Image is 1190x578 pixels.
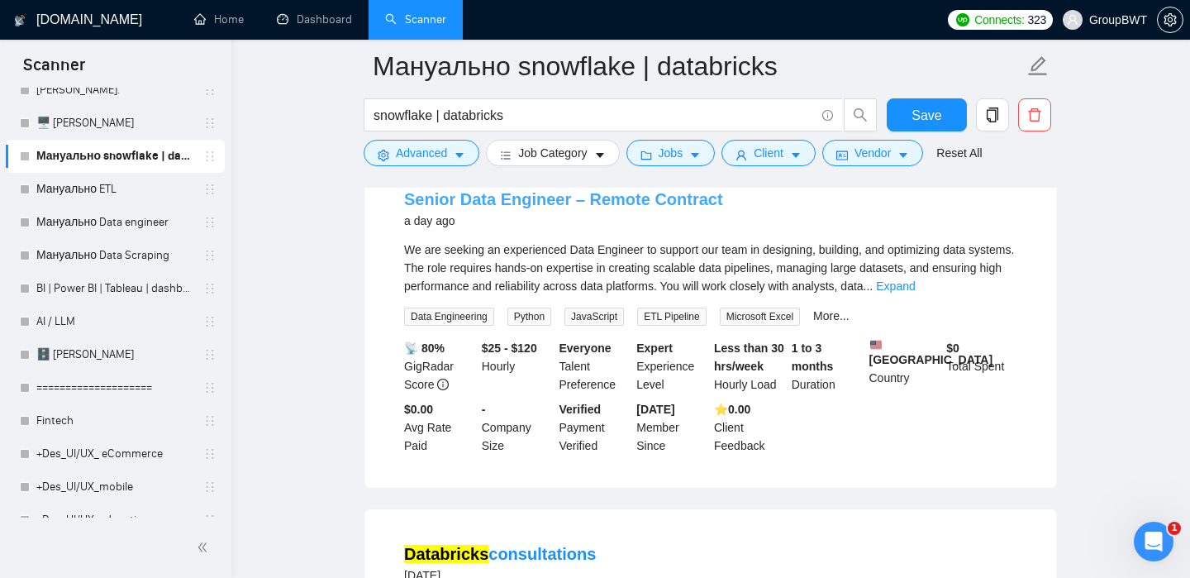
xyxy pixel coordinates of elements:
b: $ 0 [946,342,959,355]
span: holder [203,150,217,163]
span: holder [203,348,217,361]
span: info-circle [437,379,449,390]
button: delete [1018,98,1051,131]
a: Мануально Data engineer [36,206,193,239]
span: bars [500,149,512,161]
span: Save [912,105,941,126]
span: Client [754,144,783,162]
span: Jobs [659,144,683,162]
input: Scanner name... [373,45,1024,87]
div: Company Size [478,400,556,455]
a: Мануально snowflake | databricks [36,140,193,173]
div: We are seeking an experienced Data Engineer to support our team in designing, building, and optim... [404,241,1017,295]
span: holder [203,414,217,428]
b: ⭐️ 0.00 [714,403,750,416]
a: Senior Data Engineer – Remote Contract [404,190,723,208]
span: holder [203,183,217,196]
span: idcard [836,149,848,161]
span: Microsoft Excel [720,308,800,326]
b: [GEOGRAPHIC_DATA] [869,339,993,366]
button: folderJobscaret-down [626,140,716,166]
img: logo [14,7,26,34]
a: +Des_UI/UX_education [36,504,193,537]
span: double-left [197,539,213,556]
mark: Databricks [404,545,488,563]
div: Client Feedback [711,400,788,455]
a: setting [1157,13,1183,26]
span: Data Engineering [404,308,494,326]
span: caret-down [594,149,606,161]
b: Expert [636,342,673,355]
a: Expand [876,279,915,293]
button: barsJob Categorycaret-down [486,140,619,166]
div: Avg Rate Paid [401,400,478,455]
a: Databricksconsultations [404,545,596,563]
span: 323 [1028,11,1046,29]
button: search [844,98,877,131]
span: edit [1027,55,1049,77]
div: GigRadar Score [401,339,478,394]
a: homeHome [194,12,244,26]
a: dashboardDashboard [277,12,352,26]
span: user [1067,14,1078,26]
button: userClientcaret-down [721,140,816,166]
span: folder [640,149,652,161]
b: Less than 30 hrs/week [714,342,784,373]
a: AI / LLM [36,305,193,338]
span: ... [864,279,873,293]
a: 🗄️ [PERSON_NAME] [36,338,193,371]
span: delete [1019,107,1050,122]
span: Connects: [974,11,1024,29]
button: idcardVendorcaret-down [822,140,923,166]
b: $25 - $120 [482,342,537,355]
span: caret-down [454,149,465,161]
a: [PERSON_NAME]. [36,74,193,107]
b: Everyone [559,342,612,355]
img: 🇺🇸 [870,339,882,351]
span: 1 [1168,522,1181,535]
a: Fintech [36,404,193,437]
span: holder [203,84,217,97]
b: 1 to 3 months [792,342,834,373]
b: [DATE] [636,403,674,416]
a: +Des_UI/UX_ eCommerce [36,437,193,471]
a: Мануально Data Scraping [36,239,193,272]
span: search [845,107,876,122]
div: Hourly Load [711,339,788,394]
span: setting [378,149,389,161]
div: Member Since [633,400,711,455]
span: user [735,149,747,161]
span: holder [203,480,217,494]
a: 🖥️ [PERSON_NAME] [36,107,193,140]
a: More... [813,309,850,322]
span: setting [1158,13,1183,26]
input: Search Freelance Jobs... [374,105,815,126]
span: holder [203,381,217,394]
span: ETL Pipeline [637,308,707,326]
div: a day ago [404,211,723,231]
div: Talent Preference [556,339,634,394]
span: Advanced [396,144,447,162]
span: Vendor [854,144,891,162]
span: holder [203,216,217,229]
span: caret-down [897,149,909,161]
b: 📡 80% [404,342,445,355]
b: - [482,403,486,416]
span: info-circle [822,110,833,121]
a: +Des_UI/UX_mobile [36,471,193,504]
span: holder [203,514,217,527]
img: upwork-logo.png [956,13,969,26]
div: Total Spent [943,339,1021,394]
span: Job Category [518,144,587,162]
b: $0.00 [404,403,433,416]
span: holder [203,282,217,295]
iframe: Intercom live chat [1134,522,1173,561]
div: Duration [788,339,866,394]
span: holder [203,315,217,328]
button: copy [976,98,1009,131]
a: Мануально ETL [36,173,193,206]
a: BI | Power BI | Tableau | dashboard [36,272,193,305]
span: JavaScript [564,308,624,326]
a: searchScanner [385,12,446,26]
button: setting [1157,7,1183,33]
